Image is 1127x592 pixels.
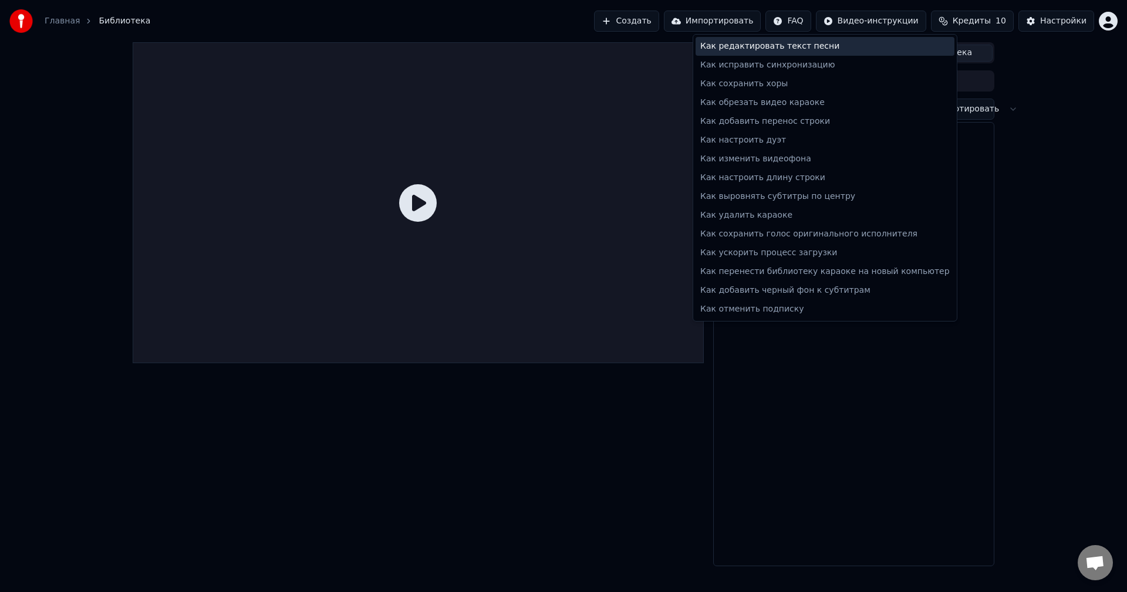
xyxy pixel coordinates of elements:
[696,187,954,206] div: Как выровнять субтитры по центру
[696,37,954,56] div: Как редактировать текст песни
[696,131,954,150] div: Как настроить дуэт
[696,262,954,281] div: Как перенести библиотеку караоке на новый компьютер
[696,206,954,225] div: Как удалить караоке
[696,56,954,75] div: Как исправить синхронизацию
[696,93,954,112] div: Как обрезать видео караоке
[696,75,954,93] div: Как сохранить хоры
[696,243,954,262] div: Как ускорить процесс загрузки
[696,168,954,187] div: Как настроить длину строки
[696,150,954,168] div: Как изменить видеофона
[696,300,954,319] div: Как отменить подписку
[696,281,954,300] div: Как добавить черный фон к субтитрам
[696,225,954,243] div: Как сохранить голос оригинального исполнителя
[696,112,954,131] div: Как добавить перенос строки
